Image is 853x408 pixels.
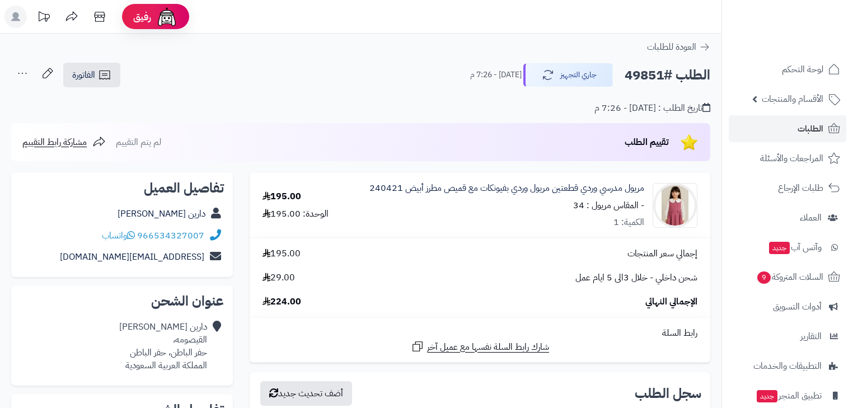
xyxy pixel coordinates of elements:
a: العودة للطلبات [647,40,710,54]
span: التطبيقات والخدمات [753,358,822,374]
span: لم يتم التقييم [116,135,161,149]
h2: عنوان الشحن [20,294,224,308]
button: جاري التجهيز [523,63,613,87]
a: العملاء [729,204,846,231]
a: طلبات الإرجاع [729,175,846,201]
span: جديد [769,242,790,254]
a: مريول مدرسي وردي قطعتين مريول وردي بفيونكات مع قميص مطرز أبيض 240421 [369,182,644,195]
a: وآتس آبجديد [729,234,846,261]
span: طلبات الإرجاع [778,180,823,196]
span: الإجمالي النهائي [645,296,697,308]
span: العملاء [800,210,822,226]
a: السلات المتروكة9 [729,264,846,290]
span: الطلبات [798,121,823,137]
h2: تفاصيل العميل [20,181,224,195]
h3: سجل الطلب [635,387,701,400]
div: دارين [PERSON_NAME] القيصومه، حفر الباطن، حفر الباطن المملكة العربية السعودية [119,321,207,372]
h2: الطلب #49851 [625,64,710,87]
a: شارك رابط السلة نفسها مع عميل آخر [411,340,549,354]
span: المراجعات والأسئلة [760,151,823,166]
small: - المقاس مريول : 34 [573,199,644,212]
span: التقارير [800,329,822,344]
span: 29.00 [263,271,295,284]
a: أدوات التسويق [729,293,846,320]
span: العودة للطلبات [647,40,696,54]
span: أدوات التسويق [773,299,822,315]
span: تقييم الطلب [625,135,669,149]
span: جديد [757,390,777,402]
a: [EMAIL_ADDRESS][DOMAIN_NAME] [60,250,204,264]
span: وآتس آب [768,240,822,255]
div: رابط السلة [254,327,706,340]
a: التقارير [729,323,846,350]
span: إجمالي سعر المنتجات [627,247,697,260]
span: مشاركة رابط التقييم [22,135,87,149]
a: واتساب [102,229,135,242]
span: تطبيق المتجر [756,388,822,404]
span: الأقسام والمنتجات [762,91,823,107]
a: المراجعات والأسئلة [729,145,846,172]
img: 1752852067-1000412619-90x90.jpg [653,183,697,228]
div: الوحدة: 195.00 [263,208,329,221]
a: مشاركة رابط التقييم [22,135,106,149]
div: 195.00 [263,190,301,203]
a: تحديثات المنصة [30,6,58,31]
span: رفيق [133,10,151,24]
a: الفاتورة [63,63,120,87]
a: دارين [PERSON_NAME] [118,207,205,221]
a: 966534327007 [137,229,204,242]
span: 224.00 [263,296,301,308]
span: لوحة التحكم [782,62,823,77]
span: السلات المتروكة [756,269,823,285]
small: [DATE] - 7:26 م [470,69,522,81]
span: شارك رابط السلة نفسها مع عميل آخر [427,341,549,354]
span: 195.00 [263,247,301,260]
a: الطلبات [729,115,846,142]
a: التطبيقات والخدمات [729,353,846,379]
div: تاريخ الطلب : [DATE] - 7:26 م [594,102,710,115]
a: لوحة التحكم [729,56,846,83]
span: الفاتورة [72,68,95,82]
span: 9 [757,271,771,284]
span: شحن داخلي - خلال 3الى 5 ايام عمل [575,271,697,284]
button: أضف تحديث جديد [260,381,352,406]
div: الكمية: 1 [613,216,644,229]
img: ai-face.png [156,6,178,28]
